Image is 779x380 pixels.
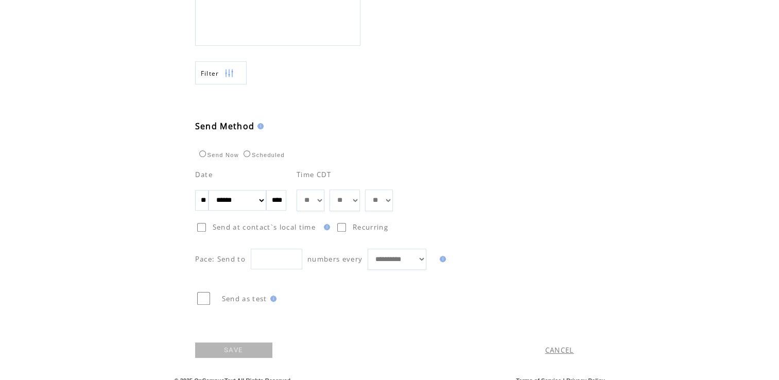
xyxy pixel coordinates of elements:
[437,256,446,262] img: help.gif
[545,346,574,355] a: CANCEL
[213,222,316,232] span: Send at contact`s local time
[307,254,362,264] span: numbers every
[195,61,247,84] a: Filter
[201,69,219,78] span: Show filters
[241,152,285,158] label: Scheduled
[267,296,276,302] img: help.gif
[199,150,206,157] input: Send Now
[224,62,234,85] img: filters.png
[321,224,330,230] img: help.gif
[197,152,239,158] label: Send Now
[353,222,388,232] span: Recurring
[195,342,272,358] a: SAVE
[254,123,264,129] img: help.gif
[195,120,255,132] span: Send Method
[222,294,267,303] span: Send as test
[195,254,246,264] span: Pace: Send to
[244,150,250,157] input: Scheduled
[195,170,213,179] span: Date
[297,170,332,179] span: Time CDT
